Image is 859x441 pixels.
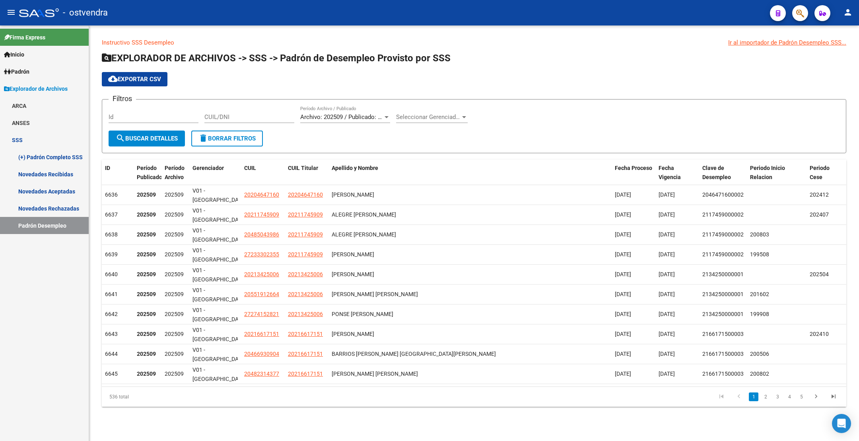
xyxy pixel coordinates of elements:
[659,311,675,317] span: [DATE]
[109,93,136,104] h3: Filtros
[192,307,246,322] span: V01 - [GEOGRAPHIC_DATA]
[192,327,246,342] span: V01 - [GEOGRAPHIC_DATA]
[615,165,652,171] span: Fecha Proceso
[198,135,256,142] span: Borrar Filtros
[105,351,118,357] span: 6644
[288,371,323,377] span: 20216617151
[109,131,185,146] button: Buscar Detalles
[659,251,675,258] span: [DATE]
[615,371,631,377] span: [DATE]
[615,191,631,198] span: [DATE]
[747,160,807,186] datatable-header-cell: Periodo Inicio Relacion
[288,231,323,238] span: 20211745909
[244,311,279,317] span: 27274152821
[288,311,323,317] span: 20213425006
[105,165,110,171] span: ID
[702,231,744,238] span: 2117459000002
[807,160,846,186] datatable-header-cell: Periodo Cese
[300,113,397,121] span: Archivo: 202509 / Publicado: 202508
[773,392,782,401] a: 3
[615,351,631,357] span: [DATE]
[808,392,824,401] a: go to next page
[4,67,29,76] span: Padrón
[659,331,675,337] span: [DATE]
[332,165,378,171] span: Apellido y Nombre
[748,390,760,404] li: page 1
[105,211,118,218] span: 6637
[102,72,167,86] button: Exportar CSV
[192,187,246,203] span: V01 - [GEOGRAPHIC_DATA]
[165,330,186,339] div: 202509
[702,311,744,317] span: 2134250000001
[783,390,795,404] li: page 4
[102,160,134,186] datatable-header-cell: ID
[659,351,675,357] span: [DATE]
[105,251,118,258] span: 6639
[137,165,162,180] span: Período Publicado
[134,160,161,186] datatable-header-cell: Período Publicado
[4,33,45,42] span: Firma Express
[332,371,418,377] span: BARRIOS VEGA JONATHAN LEANDR
[702,331,744,337] span: 2166171500003
[244,231,279,238] span: 20485043986
[198,133,208,143] mat-icon: delete
[332,311,393,317] span: PONSE ALEJANDRA DEL VALLE
[332,211,396,218] span: ALEGRE GUSTAVO MARTIN
[116,133,125,143] mat-icon: search
[750,231,769,238] span: 200803
[749,392,758,401] a: 1
[659,191,675,198] span: [DATE]
[615,271,631,277] span: [DATE]
[241,160,285,186] datatable-header-cell: CUIL
[191,131,263,146] button: Borrar Filtros
[332,291,418,297] span: CIGNONI FRANCESCA YAZMIN
[244,371,279,377] span: 20482314377
[332,351,496,357] span: BARRIOS VEGA SANTIAGO ISAAC
[137,211,156,218] strong: 202509
[750,371,769,377] span: 200802
[102,387,249,407] div: 536 total
[750,251,769,258] span: 199508
[4,84,68,93] span: Explorador de Archivos
[702,191,744,198] span: 2046471600002
[165,310,186,319] div: 202509
[244,271,279,277] span: 20213425006
[244,211,279,218] span: 20211745909
[137,371,156,377] strong: 202509
[105,291,118,297] span: 6641
[285,160,328,186] datatable-header-cell: CUIL Titular
[137,231,156,238] strong: 202509
[702,165,731,180] span: Clave de Desempleo
[165,190,186,199] div: 202509
[244,251,279,258] span: 27233302355
[137,311,156,317] strong: 202509
[4,50,24,59] span: Inicio
[810,165,830,180] span: Periodo Cese
[772,390,783,404] li: page 3
[288,271,323,277] span: 20213425006
[161,160,189,186] datatable-header-cell: Período Archivo
[288,251,323,258] span: 20211745909
[165,369,186,379] div: 202509
[165,290,186,299] div: 202509
[702,251,744,258] span: 2117459000002
[244,351,279,357] span: 20466930904
[105,371,118,377] span: 6645
[797,392,806,401] a: 5
[192,227,246,243] span: V01 - [GEOGRAPHIC_DATA]
[332,271,374,277] span: CIGNONI WALTER RAUL
[288,331,323,337] span: 20216617151
[702,211,744,218] span: 2117459000002
[760,390,772,404] li: page 2
[332,231,396,238] span: ALEGRE MAURICIO MARTIN
[105,191,118,198] span: 6636
[244,331,279,337] span: 20216617151
[659,371,675,377] span: [DATE]
[750,311,769,317] span: 199908
[137,271,156,277] strong: 202509
[702,351,744,357] span: 2166171500003
[702,371,744,377] span: 2166171500003
[810,191,829,198] span: 202412
[288,211,323,218] span: 20211745909
[396,113,461,121] span: Seleccionar Gerenciador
